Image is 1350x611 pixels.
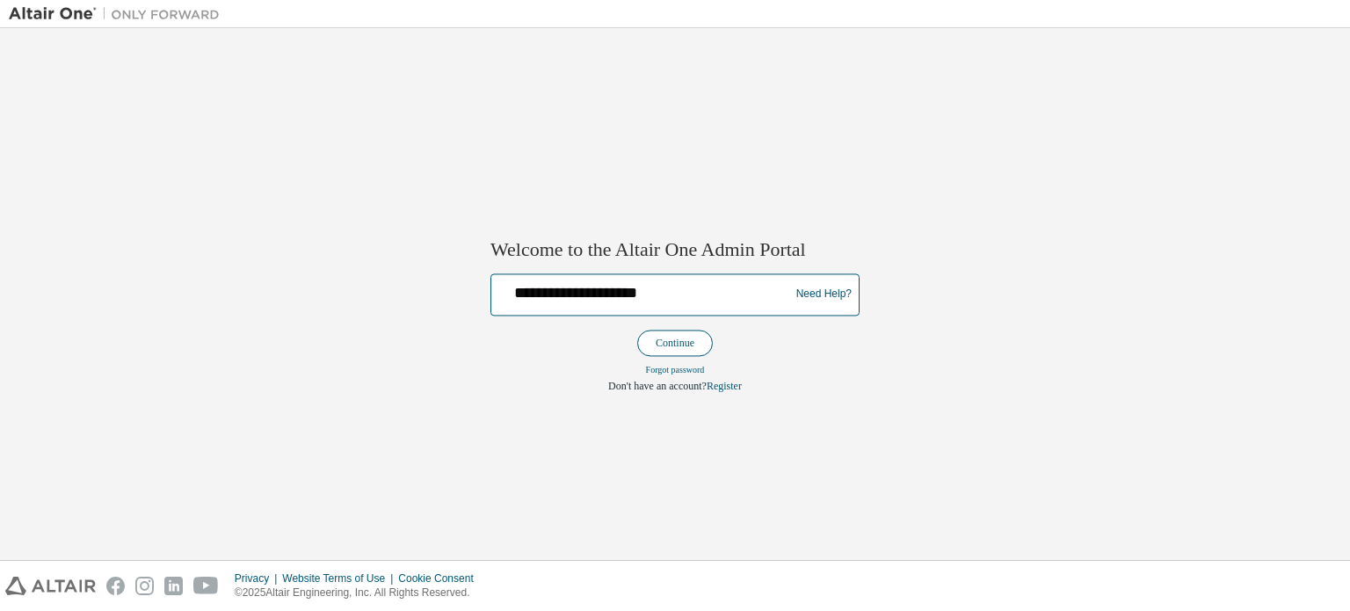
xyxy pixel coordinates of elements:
[398,571,483,586] div: Cookie Consent
[282,571,398,586] div: Website Terms of Use
[796,295,852,295] a: Need Help?
[9,5,229,23] img: Altair One
[5,577,96,595] img: altair_logo.svg
[608,380,707,392] span: Don't have an account?
[164,577,183,595] img: linkedin.svg
[135,577,154,595] img: instagram.svg
[707,380,742,392] a: Register
[646,365,705,375] a: Forgot password
[235,571,282,586] div: Privacy
[193,577,219,595] img: youtube.svg
[637,330,713,356] button: Continue
[106,577,125,595] img: facebook.svg
[490,238,860,263] h2: Welcome to the Altair One Admin Portal
[235,586,484,600] p: © 2025 Altair Engineering, Inc. All Rights Reserved.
